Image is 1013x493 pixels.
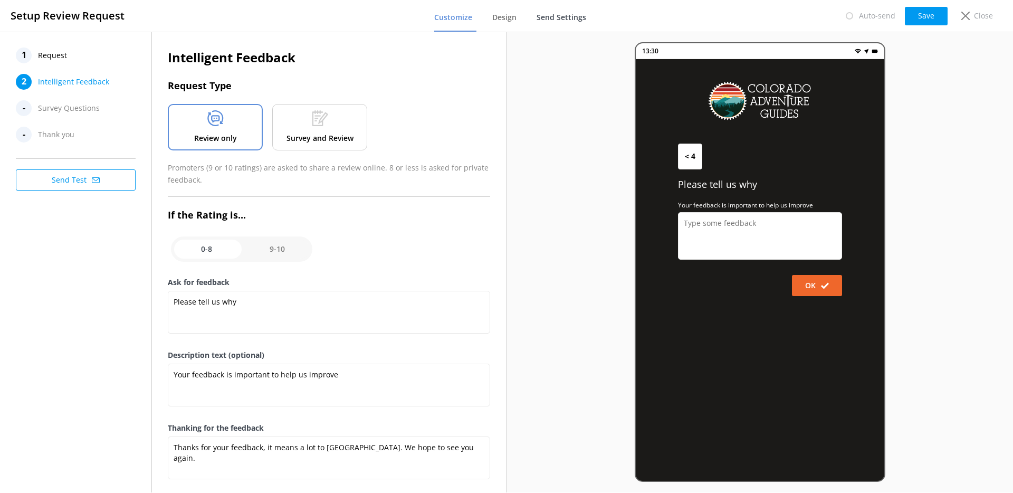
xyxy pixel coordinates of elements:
span: Survey Questions [38,100,100,116]
label: Your feedback is important to help us improve [678,201,842,210]
img: near-me.png [863,48,869,54]
label: Description text (optional) [168,349,490,361]
div: 2 [16,74,32,90]
p: Please tell us why [678,178,842,191]
span: < 4 [685,150,695,162]
span: Customize [434,12,472,23]
span: Send Settings [537,12,586,23]
p: Survey and Review [286,132,353,144]
span: Request [38,48,67,63]
p: Close [974,10,993,22]
img: battery.png [872,48,878,54]
textarea: Your feedback is important to help us improve [168,364,490,406]
h3: Request Type [168,78,490,93]
textarea: Thanks for your feedback, it means a lot to [GEOGRAPHIC_DATA]. We hope to see you again. [168,437,490,479]
img: wifi.png [855,48,861,54]
h3: If the Rating is... [168,207,490,223]
button: Send Test [16,169,136,191]
img: 620-1751494675.png [707,80,813,122]
h3: Setup Review Request [11,7,125,24]
textarea: Please tell us why [168,291,490,334]
div: - [16,127,32,143]
p: 13:30 [642,46,658,56]
p: Review only [194,132,237,144]
h2: Intelligent Feedback [168,48,490,68]
span: Design [492,12,517,23]
label: Ask for feedback [168,277,490,288]
p: Promoters (9 or 10 ratings) are asked to share a review online. 8 or less is asked for private fe... [168,162,490,186]
div: - [16,100,32,116]
span: Intelligent Feedback [38,74,109,90]
p: Auto-send [859,10,895,22]
button: OK [792,275,842,296]
span: Thank you [38,127,74,143]
label: Thanking for the feedback [168,422,490,434]
button: Save [905,7,948,25]
div: 1 [16,48,32,63]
